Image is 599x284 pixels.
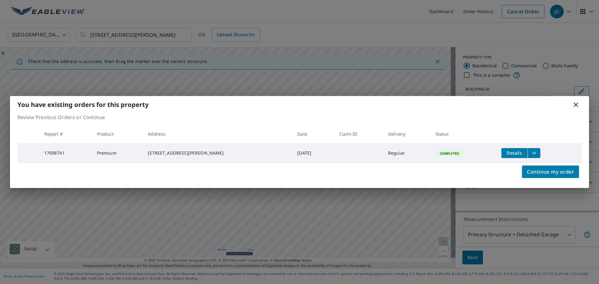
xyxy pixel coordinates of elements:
th: Delivery [383,125,431,143]
td: [DATE] [292,143,334,163]
p: Review Previous Orders or Continue [17,113,582,121]
button: detailsBtn-17698741 [501,148,528,158]
th: Claim ID [334,125,383,143]
span: Details [505,150,524,156]
td: Regular [383,143,431,163]
td: Premium [92,143,143,163]
th: Address [143,125,292,143]
th: Status [431,125,496,143]
span: Continue my order [527,167,574,176]
button: filesDropdownBtn-17698741 [528,148,540,158]
td: 17698741 [39,143,92,163]
th: Product [92,125,143,143]
button: Continue my order [522,166,579,178]
div: [STREET_ADDRESS][PERSON_NAME] [148,150,287,156]
th: Date [292,125,334,143]
th: Report # [39,125,92,143]
b: You have existing orders for this property [17,100,149,109]
span: Completed [436,151,463,156]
